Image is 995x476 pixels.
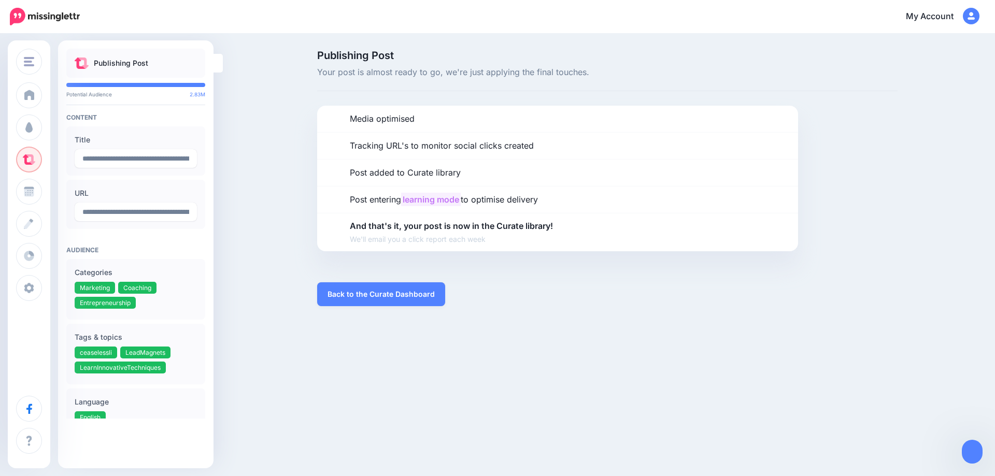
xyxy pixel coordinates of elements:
span: Entrepreneurship [80,299,131,307]
mark: learning mode [401,193,461,206]
p: Post entering to optimise delivery [350,193,538,207]
p: Publishing Post [94,57,148,69]
img: menu.png [24,57,34,66]
span: We'll email you a click report each week [350,233,553,245]
span: 2.83M [190,91,205,97]
label: Language [75,396,197,408]
span: ceaselessli [80,349,112,356]
span: LeadMagnets [125,349,165,356]
span: Coaching [123,284,151,292]
label: Categories [75,266,197,279]
span: LearnInnovativeTechniques [80,364,161,371]
img: curate.png [75,57,89,69]
span: Marketing [80,284,110,292]
label: Tags & topics [75,331,197,343]
label: Title [75,134,197,146]
span: Publishing Post [317,50,898,61]
label: URL [75,187,197,199]
p: Media optimised [350,112,415,126]
a: Back to the Curate Dashboard [317,282,445,306]
span: Your post is almost ready to go, we're just applying the final touches. [317,66,898,79]
h4: Audience [66,246,205,254]
a: My Account [895,4,979,30]
p: Tracking URL's to monitor social clicks created [350,139,534,153]
p: Potential Audience [66,91,205,97]
span: English [80,413,101,421]
img: Missinglettr [10,8,80,25]
h4: Content [66,113,205,121]
p: And that's it, your post is now in the Curate library! [350,220,553,245]
p: Post added to Curate library [350,166,461,180]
